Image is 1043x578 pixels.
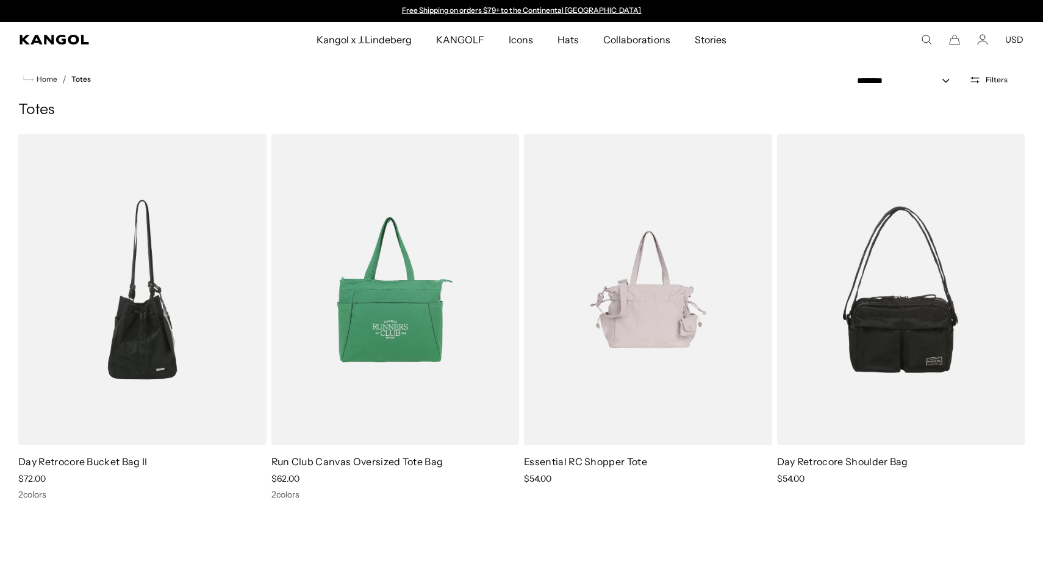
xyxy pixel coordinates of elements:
[57,72,66,87] li: /
[271,134,520,445] img: Run Club Canvas Oversized Tote Bag
[949,34,960,45] button: Cart
[557,22,579,57] span: Hats
[23,74,57,85] a: Home
[777,473,805,484] span: $54.00
[396,6,647,16] slideshow-component: Announcement bar
[18,455,148,468] a: Day Retrocore Bucket Bag II
[71,75,91,84] a: Totes
[304,22,424,57] a: Kangol x J.Lindeberg
[496,22,545,57] a: Icons
[271,455,443,468] a: Run Club Canvas Oversized Tote Bag
[317,22,412,57] span: Kangol x J.Lindeberg
[396,6,647,16] div: Announcement
[777,455,908,468] a: Day Retrocore Shoulder Bag
[402,5,642,15] a: Free Shipping on orders $79+ to the Continental [GEOGRAPHIC_DATA]
[524,473,551,484] span: $54.00
[695,22,726,57] span: Stories
[18,473,46,484] span: $72.00
[18,489,267,500] div: 2 colors
[777,134,1025,445] img: Day Retrocore Shoulder Bag
[986,76,1008,84] span: Filters
[591,22,682,57] a: Collaborations
[18,101,1025,120] h1: Totes
[271,489,520,500] div: 2 colors
[1005,34,1023,45] button: USD
[683,22,739,57] a: Stories
[20,35,209,45] a: Kangol
[34,75,57,84] span: Home
[436,22,484,57] span: KANGOLF
[977,34,988,45] a: Account
[524,134,772,445] img: Essential RC Shopper Tote
[545,22,591,57] a: Hats
[424,22,496,57] a: KANGOLF
[396,6,647,16] div: 1 of 2
[603,22,670,57] span: Collaborations
[962,74,1015,85] button: Open filters
[921,34,932,45] summary: Search here
[509,22,533,57] span: Icons
[524,455,647,468] a: Essential RC Shopper Tote
[852,74,962,87] select: Sort by: Featured
[18,134,267,445] img: Day Retrocore Bucket Bag II
[271,473,299,484] span: $62.00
